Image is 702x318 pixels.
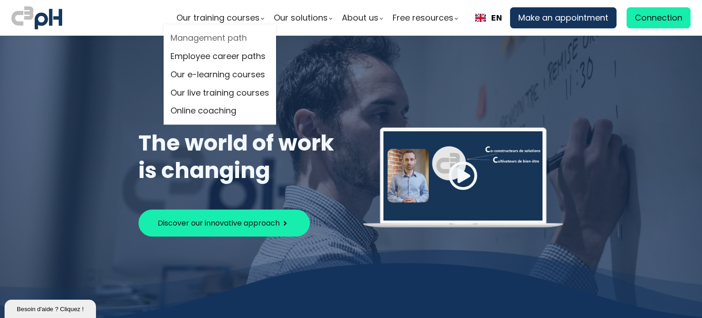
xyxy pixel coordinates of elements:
[170,32,269,45] a: Management path
[635,11,682,25] span: Connection
[393,11,453,25] span: Free resources
[475,14,486,22] img: English flag
[5,298,98,318] iframe: chat widget
[627,7,691,28] a: Connection
[342,11,378,25] span: About us
[170,86,269,100] a: Our live training courses
[468,7,510,28] div: Language selected: English
[170,104,269,118] a: Online coaching
[170,68,269,81] a: Our e-learning courses
[468,7,510,28] div: Language Switcher
[475,14,502,22] a: EN
[138,128,334,186] span: The world of work is changing
[274,11,328,25] span: Our solutions
[518,11,608,25] span: Make an appointment
[138,210,310,237] button: Discover our innovative approach
[176,11,260,25] span: Our training courses
[510,7,617,28] a: Make an appointment
[11,5,62,31] img: C3PH logo
[158,217,280,229] span: Discover our innovative approach
[170,50,269,64] a: Employee career paths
